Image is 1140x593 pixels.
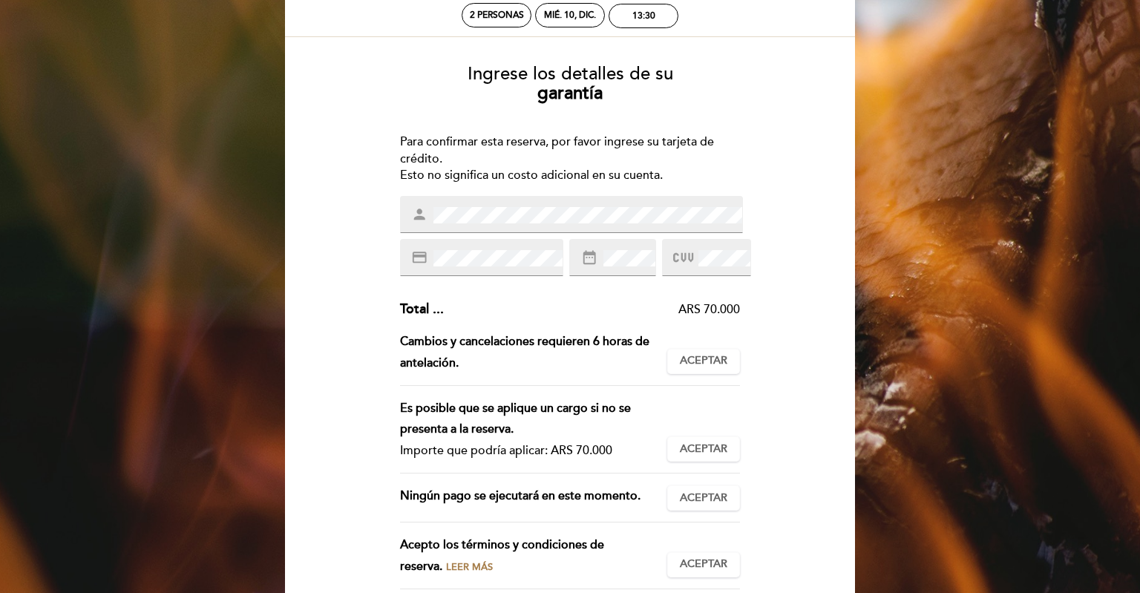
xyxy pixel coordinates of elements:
[470,10,524,21] span: 2 personas
[581,249,597,266] i: date_range
[400,301,444,317] span: Total ...
[537,82,603,104] b: garantía
[444,301,741,318] div: ARS 70.000
[680,557,727,572] span: Aceptar
[667,436,740,462] button: Aceptar
[446,561,493,573] span: Leer más
[632,10,655,22] div: 13:30
[400,534,668,577] div: Acepto los términos y condiciones de reserva.
[544,10,596,21] div: mié. 10, dic.
[400,485,668,511] div: Ningún pago se ejecutará en este momento.
[400,398,656,441] div: Es posible que se aplique un cargo si no se presenta a la reserva.
[400,134,741,185] div: Para confirmar esta reserva, por favor ingrese su tarjeta de crédito. Esto no significa un costo ...
[680,491,727,506] span: Aceptar
[680,442,727,457] span: Aceptar
[680,353,727,369] span: Aceptar
[400,331,668,374] div: Cambios y cancelaciones requieren 6 horas de antelación.
[667,485,740,511] button: Aceptar
[667,552,740,577] button: Aceptar
[411,206,427,223] i: person
[411,249,427,266] i: credit_card
[667,349,740,374] button: Aceptar
[468,63,673,85] span: Ingrese los detalles de su
[400,440,656,462] div: Importe que podría aplicar: ARS 70.000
